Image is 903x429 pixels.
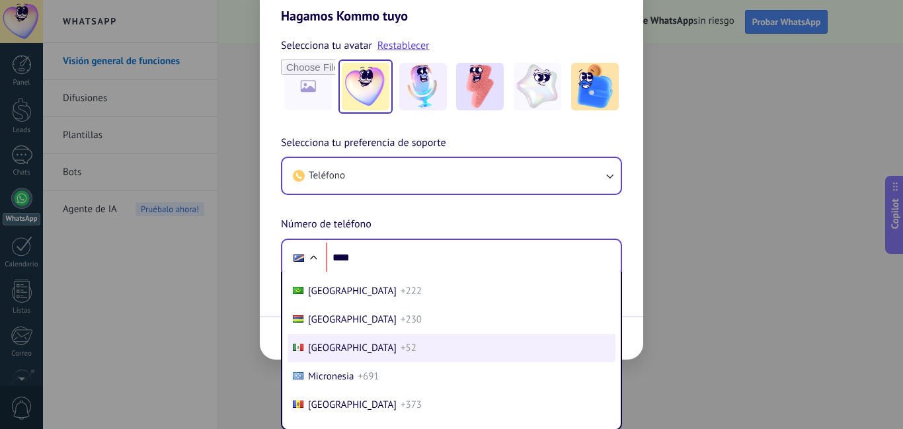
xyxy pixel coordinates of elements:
[401,342,416,354] span: +52
[399,63,447,110] img: -2.jpeg
[281,135,446,152] span: Selecciona tu preferencia de soporte
[308,399,397,411] span: [GEOGRAPHIC_DATA]
[282,158,621,194] button: Teléfono
[456,63,504,110] img: -3.jpeg
[342,63,389,110] img: -1.jpeg
[281,216,372,233] span: Número de teléfono
[401,313,422,326] span: +230
[308,285,397,297] span: [GEOGRAPHIC_DATA]
[308,313,397,326] span: [GEOGRAPHIC_DATA]
[309,169,345,182] span: Teléfono
[377,39,430,52] a: Restablecer
[401,399,422,411] span: +373
[286,244,311,272] div: Marshall Islands: + 692
[308,370,354,383] span: Micronesia
[571,63,619,110] img: -5.jpeg
[281,37,372,54] span: Selecciona tu avatar
[401,285,422,297] span: +222
[358,370,379,383] span: +691
[308,342,397,354] span: [GEOGRAPHIC_DATA]
[514,63,561,110] img: -4.jpeg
